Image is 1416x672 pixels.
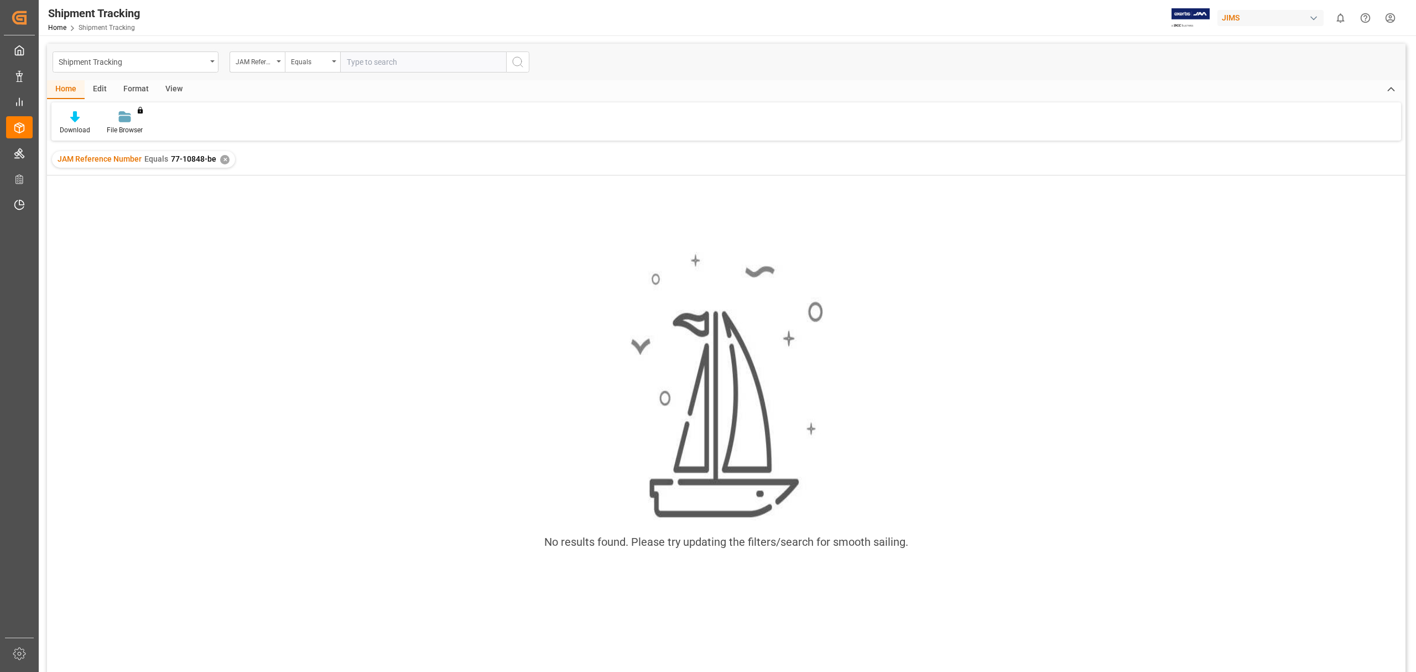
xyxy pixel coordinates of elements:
div: JAM Reference Number [236,54,273,67]
div: Shipment Tracking [59,54,206,68]
input: Type to search [340,51,506,73]
span: 77-10848-be [171,154,216,163]
button: open menu [53,51,218,73]
img: smooth_sailing.jpeg [629,252,823,521]
div: ✕ [220,155,230,164]
button: JIMS [1217,7,1328,28]
button: search button [506,51,529,73]
button: Help Center [1353,6,1378,30]
button: show 0 new notifications [1328,6,1353,30]
a: Home [48,24,66,32]
div: View [157,80,191,99]
div: Format [115,80,157,99]
div: Home [47,80,85,99]
span: JAM Reference Number [58,154,142,163]
div: Shipment Tracking [48,5,140,22]
button: open menu [230,51,285,73]
img: Exertis%20JAM%20-%20Email%20Logo.jpg_1722504956.jpg [1172,8,1210,28]
span: Equals [144,154,168,163]
div: No results found. Please try updating the filters/search for smooth sailing. [544,534,908,550]
div: Download [60,125,90,135]
div: Equals [291,54,329,67]
div: Edit [85,80,115,99]
button: open menu [285,51,340,73]
div: JIMS [1217,10,1324,26]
